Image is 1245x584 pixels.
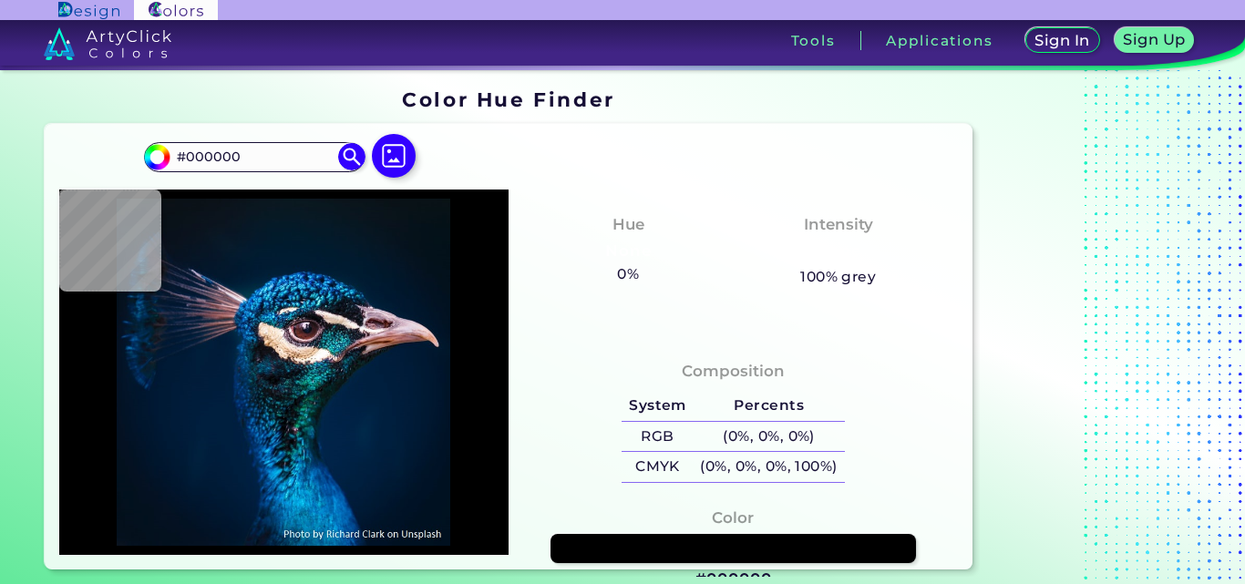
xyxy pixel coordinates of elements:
h4: Hue [612,211,644,238]
iframe: Advertisement [980,82,1208,577]
h4: Color [712,505,754,531]
h5: 0% [611,262,646,286]
h5: (0%, 0%, 0%, 100%) [694,452,845,482]
h5: Sign Up [1126,33,1182,46]
h5: CMYK [622,452,693,482]
h3: None [598,241,659,262]
h5: RGB [622,422,693,452]
h4: Composition [682,358,785,384]
h3: None [808,241,869,262]
img: ArtyClick Design logo [58,2,119,19]
a: Sign In [1029,29,1096,52]
input: type color.. [170,145,340,169]
img: logo_artyclick_colors_white.svg [44,27,172,60]
img: icon search [338,143,365,170]
h5: Percents [694,391,845,421]
h4: Intensity [804,211,873,238]
h5: System [622,391,693,421]
h5: 100% grey [800,265,876,289]
h5: Sign In [1037,34,1087,47]
h3: Tools [791,34,836,47]
h1: Color Hue Finder [402,86,614,113]
img: icon picture [372,134,416,178]
img: img_pavlin.jpg [68,199,499,545]
a: Sign Up [1118,29,1191,52]
h5: (0%, 0%, 0%) [694,422,845,452]
h3: Applications [886,34,993,47]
